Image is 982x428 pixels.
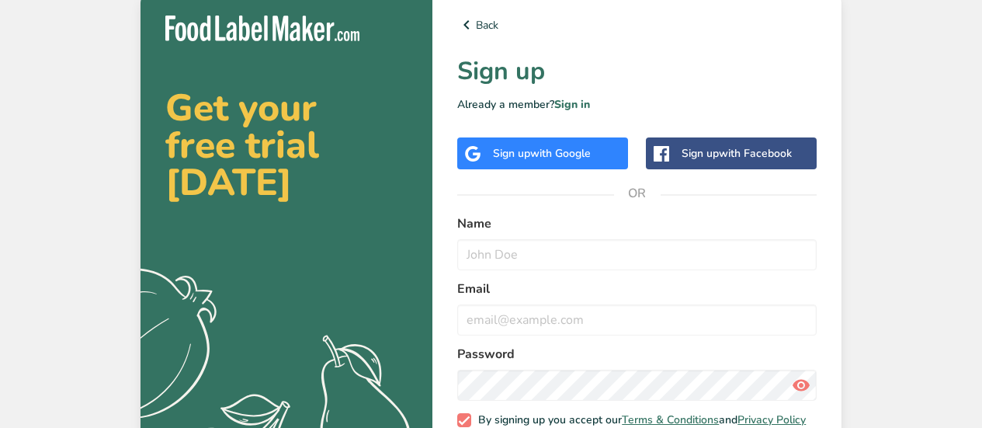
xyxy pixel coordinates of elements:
[457,280,817,298] label: Email
[622,412,719,427] a: Terms & Conditions
[165,16,359,41] img: Food Label Maker
[457,214,817,233] label: Name
[457,53,817,90] h1: Sign up
[457,96,817,113] p: Already a member?
[719,146,792,161] span: with Facebook
[554,97,590,112] a: Sign in
[165,89,408,201] h2: Get your free trial [DATE]
[530,146,591,161] span: with Google
[471,413,807,427] span: By signing up you accept our and
[457,345,817,364] label: Password
[614,170,661,217] span: OR
[737,412,806,427] a: Privacy Policy
[457,239,817,270] input: John Doe
[457,16,817,34] a: Back
[682,145,792,162] div: Sign up
[457,304,817,336] input: email@example.com
[493,145,591,162] div: Sign up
